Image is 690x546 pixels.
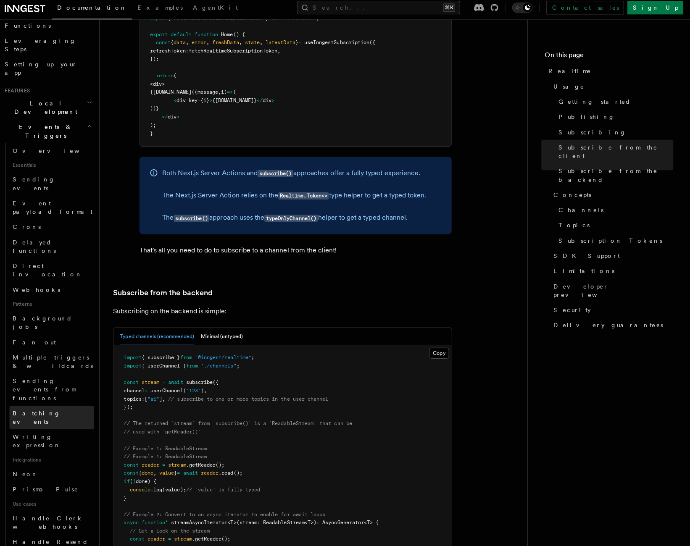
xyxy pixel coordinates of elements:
span: , [222,92,225,98]
span: .getReader [196,536,225,542]
span: stream [172,462,190,468]
span: {[DOMAIN_NAME]} [216,101,260,107]
span: Local Development [7,102,92,119]
span: i) [225,92,231,98]
span: > [166,84,169,90]
span: Webhooks [18,288,65,295]
span: = [201,101,204,107]
span: Examples [142,8,187,15]
span: T [369,520,372,525]
span: Features [7,91,35,97]
span: data [178,43,190,49]
span: async [128,520,143,525]
span: ({ [216,381,222,386]
span: await [187,470,202,476]
span: import [128,356,146,362]
a: Crons [15,222,99,237]
span: div [172,117,181,123]
span: ; [255,356,258,362]
span: => [231,92,237,98]
span: T [234,520,237,525]
a: Direct invocation [15,260,99,284]
a: Delivery guarantees [551,319,673,334]
span: [ [149,397,152,403]
button: Toggle dark mode [514,7,534,17]
span: // `value` is fully typed [190,487,263,493]
button: Search...⌘K [300,5,462,18]
span: ); [154,125,160,131]
span: // The returned `stream` from `subscribe()` is a `ReadableStream` that can be [128,421,355,427]
a: Prisma Pulse [15,482,99,497]
span: import [128,364,146,370]
span: userChannel [155,388,187,394]
span: : [190,52,192,58]
span: , [158,470,161,476]
span: div key [181,101,201,107]
button: Copy [431,349,451,360]
span: (); [219,462,228,468]
span: done) { [140,479,161,485]
span: = [166,462,169,468]
span: } [178,470,181,476]
span: reader [152,536,169,542]
a: Usage [551,82,673,97]
span: , [208,388,211,394]
span: value [163,470,178,476]
code: Realtime.Token<> [282,195,332,202]
span: state [248,43,263,49]
span: Sending events [18,179,60,194]
span: Developer preview [554,284,673,301]
a: Contact sales [548,5,624,18]
a: Examples [137,3,192,23]
span: = [181,470,184,476]
span: , [210,43,213,49]
p: The approach uses the helper to get a typed channel. [166,214,428,226]
span: "123" [190,388,205,394]
span: Essentials [15,161,99,175]
span: Integrations [15,454,99,467]
span: refreshToken [154,52,190,58]
a: Publishing [556,113,673,128]
span: : [261,520,263,525]
h4: On this page [546,54,673,67]
a: Sending events from functions [15,375,99,407]
span: Documentation [62,8,132,15]
span: .read [222,470,237,476]
span: = [166,381,169,386]
span: ({ [372,43,378,49]
span: "ai" [152,397,163,403]
span: Concepts [554,193,592,202]
span: Channels [559,208,604,217]
span: await [172,381,187,386]
span: if [128,479,134,485]
span: Setting up your app [10,65,82,80]
span: > [213,101,216,107]
span: AgentKit [197,8,241,15]
a: Documentation [57,3,137,24]
span: Delivery guarantees [554,323,663,331]
span: div [157,84,166,90]
span: SDK Support [554,254,620,262]
span: from [190,364,202,370]
span: ReadableStream [266,520,308,525]
span: Limitations [554,269,615,277]
span: ] [163,397,166,403]
span: </ [260,101,266,107]
span: reader [146,462,163,468]
span: : [149,388,152,394]
a: Background jobs [15,312,99,336]
span: {i} [204,101,213,107]
span: Subscribing [559,131,627,139]
a: Subscribing [556,128,673,143]
span: > { [372,520,381,525]
a: Handle Clerk webhooks [15,511,99,534]
span: Getting started [559,101,631,109]
span: div [266,101,275,107]
span: , [263,43,266,49]
span: .getReader [190,462,219,468]
span: // Example 1: ReadableStream [128,446,211,452]
a: AgentKit [192,3,246,23]
span: > [275,101,278,107]
span: : [319,520,322,525]
span: Neon [18,471,43,478]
